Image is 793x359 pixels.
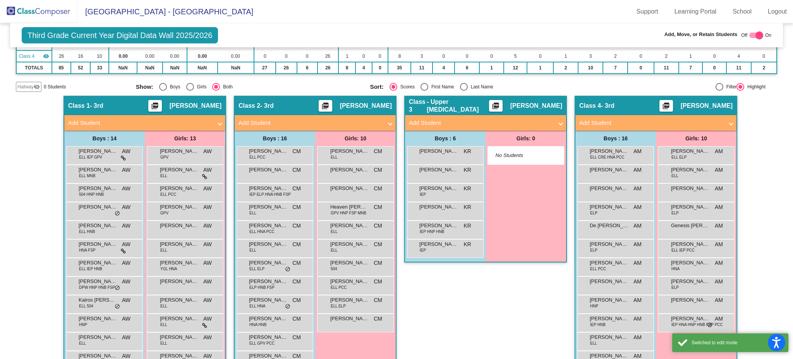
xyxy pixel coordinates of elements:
div: Boys [167,83,180,90]
td: 0 [628,50,654,62]
span: AW [122,166,130,174]
span: CM [374,278,382,286]
span: [PERSON_NAME] [671,240,710,248]
span: [PERSON_NAME] [419,147,458,155]
span: [PERSON_NAME] [79,315,117,323]
span: [PERSON_NAME] Suc [79,222,117,230]
td: 11 [726,62,751,74]
td: 1 [527,62,553,74]
span: [PERSON_NAME] [160,315,199,323]
span: [PERSON_NAME] [160,185,199,192]
td: 0 [254,50,276,62]
span: CM [292,166,301,174]
td: 6 [455,62,479,74]
span: KR [464,147,471,155]
td: 11 [654,62,679,74]
span: - 3rd [260,102,274,110]
span: [PERSON_NAME] [79,185,117,192]
span: [PERSON_NAME] [PERSON_NAME] [419,185,458,192]
span: IEP HNP HNB [420,229,445,235]
mat-panel-title: Add Student [239,119,383,128]
span: Genesis [PERSON_NAME] [671,222,710,230]
span: AW [122,147,130,155]
span: ELL [331,154,338,160]
span: [PERSON_NAME] [681,102,733,110]
span: [PERSON_NAME] [330,222,369,230]
span: AW [122,296,130,304]
mat-expansion-panel-header: Add Student [235,115,396,131]
span: [PERSON_NAME] [160,296,199,304]
div: Boys : 16 [235,131,315,146]
span: ELL 504 [79,303,93,309]
td: NaN [218,62,254,74]
button: Print Students Details [319,100,332,112]
span: AW [122,240,130,249]
span: [PERSON_NAME] [330,296,369,304]
td: 0 [372,50,388,62]
div: Both [220,83,233,90]
span: [PERSON_NAME] [590,166,628,174]
span: ELL [160,247,167,253]
span: CM [374,240,382,249]
td: 0 [433,50,455,62]
td: 0 [455,50,479,62]
span: [PERSON_NAME] [170,102,221,110]
span: [PERSON_NAME] [590,278,628,285]
span: CM [292,259,301,267]
span: AM [715,147,723,155]
mat-expansion-panel-header: Add Student [405,115,566,131]
span: Class 4 [19,53,34,60]
td: 26 [318,62,338,74]
span: AW [203,296,212,304]
span: No Students [496,152,544,159]
span: Class 4 [579,102,601,110]
span: do_not_disturb_alt [115,285,120,291]
span: [PERSON_NAME] [419,240,458,248]
td: 7 [679,62,702,74]
mat-panel-title: Add Student [68,119,212,128]
span: CM [292,203,301,211]
td: 11 [411,62,433,74]
mat-radio-group: Select an option [370,83,599,91]
span: HNA FSP [79,247,96,253]
span: AM [633,259,642,267]
span: [PERSON_NAME] [160,147,199,155]
span: Hallway [17,83,34,90]
span: ELL [160,303,167,309]
span: DPW HNP HNB FSP [79,285,115,290]
span: [GEOGRAPHIC_DATA] - [GEOGRAPHIC_DATA] [77,5,253,18]
span: [PERSON_NAME] [249,240,288,248]
span: [PERSON_NAME] [160,222,199,230]
div: Scores [397,83,415,90]
span: 504 HNP HNB [79,192,104,197]
div: Last Name [468,83,493,90]
span: ELL CRE HNA PCC [590,154,625,160]
td: 7 [603,62,628,74]
span: [PERSON_NAME] [590,147,628,155]
span: KR [464,240,471,249]
span: ELL ELP [249,266,264,272]
span: GPV [160,154,168,160]
span: ELL PCC [160,192,176,197]
span: AM [633,278,642,286]
span: HNA [671,266,680,272]
span: ELL [331,247,338,253]
span: CM [292,185,301,193]
td: 33 [90,62,109,74]
span: ELP [671,210,679,216]
div: Girls: 10 [656,131,736,146]
td: 3 [578,50,603,62]
td: 1 [479,62,503,74]
td: TOTALS [16,62,52,74]
td: 27 [254,62,276,74]
span: IEP [420,247,426,253]
mat-icon: visibility_off [34,84,40,90]
mat-expansion-panel-header: Add Student [575,115,736,131]
span: YGL HNA [160,266,177,272]
span: ELL MNB [79,173,95,179]
td: 0 [527,50,553,62]
span: De [PERSON_NAME] [590,222,628,230]
span: CM [374,222,382,230]
span: CM [374,185,382,193]
span: IEP [420,192,426,197]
